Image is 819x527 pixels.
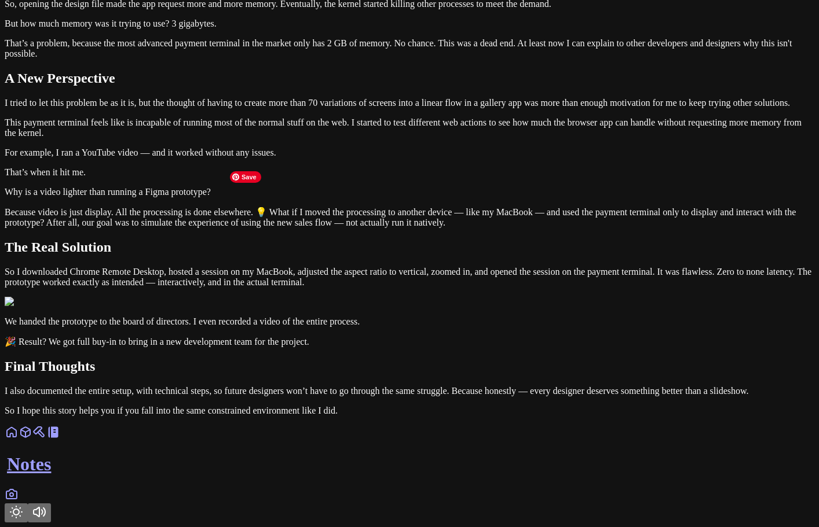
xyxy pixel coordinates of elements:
h2: The Real Solution [5,239,814,255]
p: 🎉 Result? We got full buy-in to bring in a new development team for the project. [5,336,814,347]
p: Because video is just display. All the processing is done elsewhere. 💡 What if I moved the proces... [5,207,814,228]
p: So I downloaded Chrome Remote Desktop, hosted a session on my MacBook, adjusted the aspect ratio ... [5,267,814,288]
p: For example, I ran a YouTube video — and it worked without any issues. [5,148,814,158]
p: I tried to let this problem be as it is, but the thought of having to create more than 70 variati... [5,98,814,108]
p: That’s a problem, because the most advanced payment terminal in the market only has 2 GB of memor... [5,38,814,59]
img: Image [5,297,37,307]
h1: Notes [7,454,814,475]
p: That’s when it hit me. [5,167,814,178]
p: So I hope this story helps you if you fall into the same constrained environment like I did. [5,406,814,416]
span: Save [230,171,261,183]
button: Toggle Theme [5,503,28,522]
p: I also documented the entire setup, with technical steps, so future designers won’t have to go th... [5,386,814,396]
p: We handed the prototype to the board of directors. I even recorded a video of the entire process. [5,316,814,327]
h2: A New Perspective [5,71,814,86]
h2: Final Thoughts [5,359,814,374]
p: This payment terminal feels like is incapable of running most of the normal stuff on the web. I s... [5,117,814,138]
p: But how much memory was it trying to use? 3 gigabytes. [5,19,814,29]
button: Toggle Audio [28,503,51,522]
p: Why is a video lighter than running a Figma prototype? [5,187,814,197]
